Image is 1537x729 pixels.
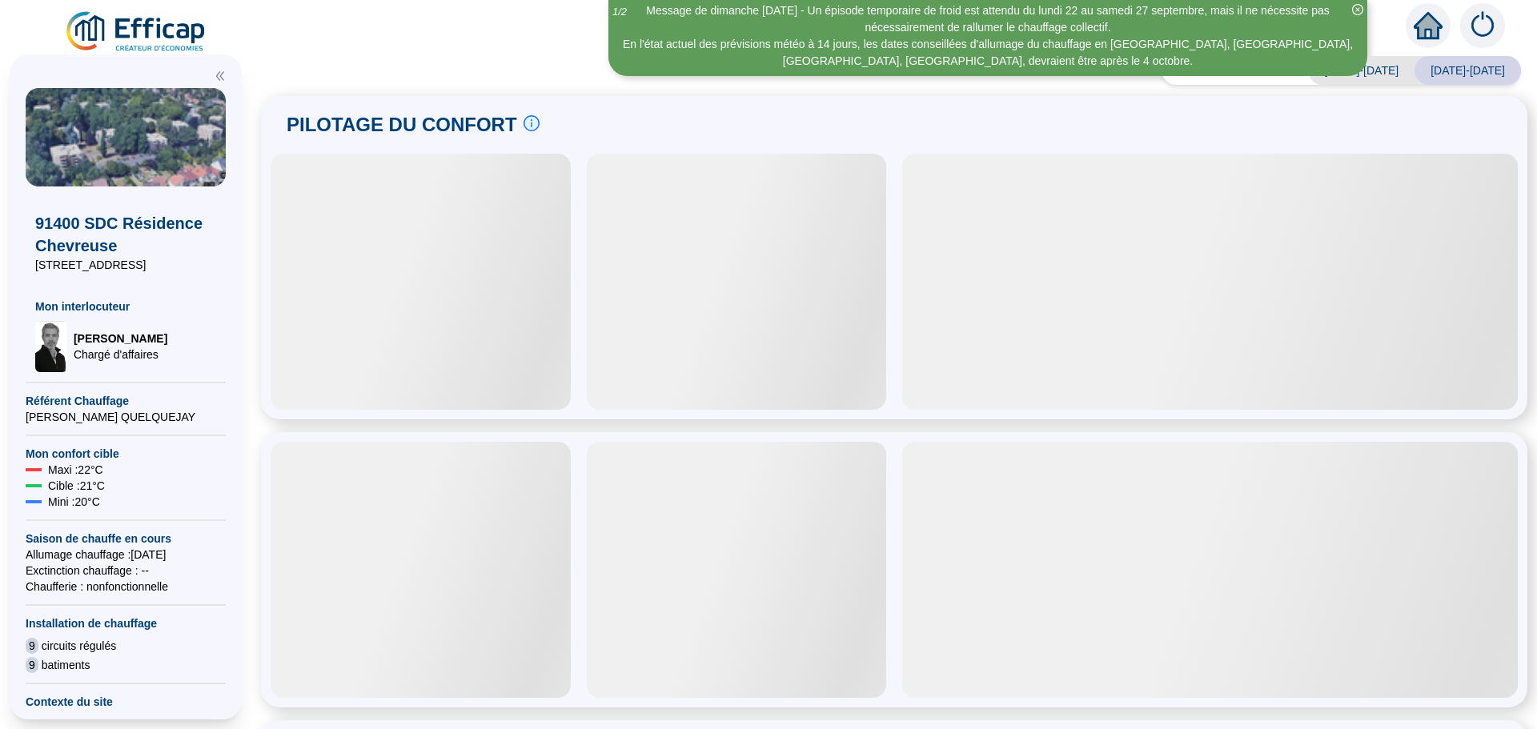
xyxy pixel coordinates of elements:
span: Saison de chauffe en cours [26,531,226,547]
span: home [1414,11,1443,40]
span: Chaufferie : non fonctionnelle [26,579,226,595]
span: [PERSON_NAME] [74,330,167,346]
span: Mon confort cible [26,446,226,462]
span: [PERSON_NAME] QUELQUEJAY [26,409,226,425]
span: Référent Chauffage [26,393,226,409]
span: 91400 SDC Résidence Chevreuse [35,212,216,257]
span: Exctinction chauffage : -- [26,563,226,579]
span: PILOTAGE DU CONFORT [287,112,517,138]
span: info-circle [524,115,540,131]
span: Installation de chauffage [26,615,226,631]
span: [STREET_ADDRESS] [35,257,216,273]
div: Message de dimanche [DATE] - Un épisode temporaire de froid est attendu du lundi 22 au samedi 27 ... [611,2,1365,36]
span: 9 [26,657,38,673]
img: alerts [1460,3,1505,48]
span: Maxi : 22 °C [48,462,103,478]
span: batiments [42,657,90,673]
i: 1 / 2 [612,6,627,18]
span: Chargé d'affaires [74,346,167,362]
img: efficap energie logo [64,10,209,54]
span: Mon interlocuteur [35,298,216,314]
span: circuits régulés [42,638,116,654]
span: 9 [26,638,38,654]
div: En l'état actuel des prévisions météo à 14 jours, les dates conseillées d'allumage du chauffage e... [611,36,1365,70]
span: double-left [215,70,226,82]
img: Chargé d'affaires [35,321,67,372]
span: close-circle [1352,4,1363,15]
span: Cible : 21 °C [48,478,105,494]
span: Allumage chauffage : [DATE] [26,547,226,563]
span: Contexte du site [26,694,226,710]
span: [DATE]-[DATE] [1415,56,1521,85]
span: Mini : 20 °C [48,494,100,510]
